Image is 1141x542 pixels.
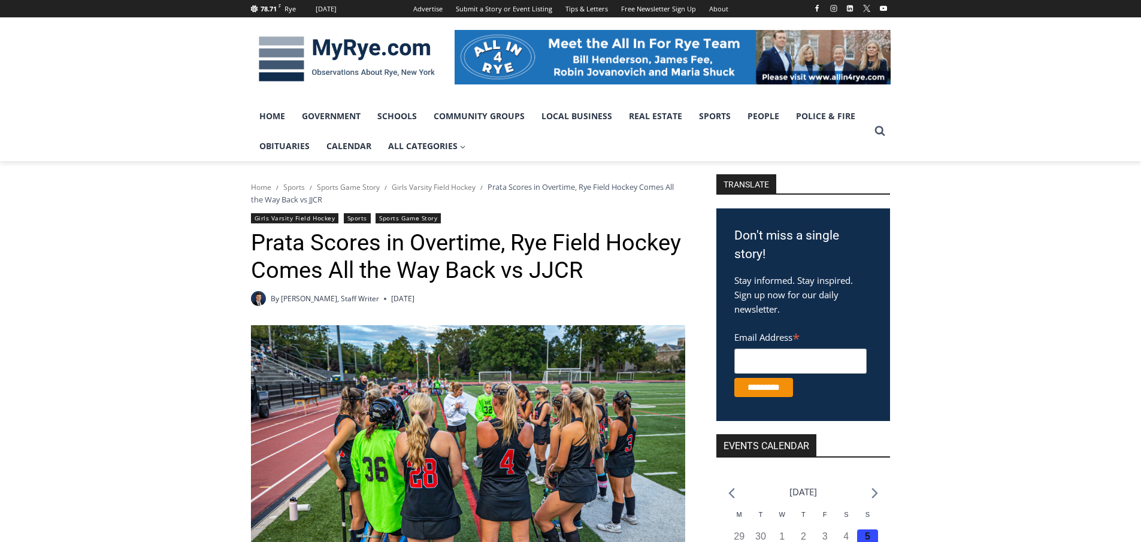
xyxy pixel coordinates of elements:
[871,488,878,499] a: Next month
[380,131,474,161] a: All Categories
[283,182,305,192] a: Sports
[621,101,691,131] a: Real Estate
[691,101,739,131] a: Sports
[251,182,271,192] a: Home
[344,213,371,223] a: Sports
[317,182,380,192] a: Sports Game Story
[823,511,827,518] span: F
[876,1,891,16] a: YouTube
[844,511,848,518] span: S
[271,293,279,304] span: By
[251,101,293,131] a: Home
[737,511,742,518] span: M
[251,291,266,306] img: Charlie Morris headshot PROFESSIONAL HEADSHOT
[285,4,296,14] div: Rye
[392,182,476,192] a: Girls Varsity Field Hockey
[369,101,425,131] a: Schools
[869,120,891,142] button: View Search Form
[276,183,279,192] span: /
[455,30,891,84] img: All in for Rye
[251,131,318,161] a: Obituaries
[425,101,533,131] a: Community Groups
[822,531,828,541] time: 3
[279,2,281,9] span: F
[316,4,337,14] div: [DATE]
[376,213,441,223] a: Sports Game Story
[728,510,750,529] div: Monday
[750,510,771,529] div: Tuesday
[771,510,793,529] div: Wednesday
[734,531,744,541] time: 29
[755,531,766,541] time: 30
[251,213,339,223] a: Girls Varsity Field Hockey
[716,434,816,456] h2: Events Calendar
[310,183,312,192] span: /
[261,4,277,13] span: 78.71
[865,531,870,541] time: 5
[318,131,380,161] a: Calendar
[788,101,864,131] a: Police & Fire
[251,229,685,284] h1: Prata Scores in Overtime, Rye Field Hockey Comes All the Way Back vs JJCR
[533,101,621,131] a: Local Business
[801,531,806,541] time: 2
[793,510,815,529] div: Thursday
[801,511,806,518] span: T
[810,1,824,16] a: Facebook
[728,488,735,499] a: Previous month
[281,293,379,304] a: [PERSON_NAME], Staff Writer
[779,531,785,541] time: 1
[827,1,841,16] a: Instagram
[779,511,785,518] span: W
[857,510,879,529] div: Sunday
[739,101,788,131] a: People
[843,531,849,541] time: 4
[251,181,685,205] nav: Breadcrumbs
[814,510,836,529] div: Friday
[716,174,776,193] strong: TRANSLATE
[293,101,369,131] a: Government
[251,181,674,204] span: Prata Scores in Overtime, Rye Field Hockey Comes All the Way Back vs JJCR
[734,226,872,264] h3: Don't miss a single story!
[759,511,763,518] span: T
[251,101,869,162] nav: Primary Navigation
[789,484,817,500] li: [DATE]
[734,325,867,347] label: Email Address
[865,511,870,518] span: S
[251,28,443,90] img: MyRye.com
[480,183,483,192] span: /
[388,140,466,153] span: All Categories
[836,510,857,529] div: Saturday
[859,1,874,16] a: X
[391,293,414,304] time: [DATE]
[843,1,857,16] a: Linkedin
[251,291,266,306] a: Author image
[385,183,387,192] span: /
[734,273,872,316] p: Stay informed. Stay inspired. Sign up now for our daily newsletter.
